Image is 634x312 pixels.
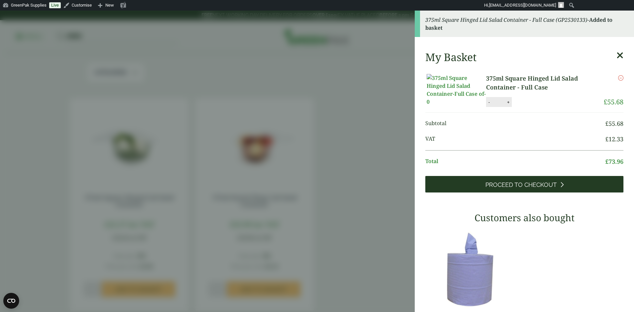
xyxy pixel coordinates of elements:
[605,135,609,143] span: £
[425,135,605,144] span: VAT
[489,3,556,8] span: [EMAIL_ADDRESS][DOMAIN_NAME]
[425,212,623,224] h3: Customers also bought
[505,99,511,105] button: +
[605,135,623,143] bdi: 12.33
[425,119,605,128] span: Subtotal
[425,51,476,63] h2: My Basket
[605,120,609,127] span: £
[427,74,486,106] img: 375ml Square Hinged Lid Salad Container-Full Case of-0
[425,228,521,311] img: 3630017-2-Ply-Blue-Centre-Feed-104m
[425,157,605,166] span: Total
[425,16,587,23] em: 375ml Square Hinged Lid Salad Container - Full Case (GP2530133)
[605,120,623,127] bdi: 55.68
[486,99,492,105] button: -
[485,181,557,189] span: Proceed to Checkout
[605,157,609,165] span: £
[605,157,623,165] bdi: 73.96
[49,2,61,8] a: Live
[618,74,623,82] a: Remove this item
[604,97,607,106] span: £
[425,176,623,192] a: Proceed to Checkout
[415,11,634,37] div: -
[3,293,19,309] button: Open CMP widget
[486,74,604,92] a: 375ml Square Hinged Lid Salad Container - Full Case
[604,97,623,106] bdi: 55.68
